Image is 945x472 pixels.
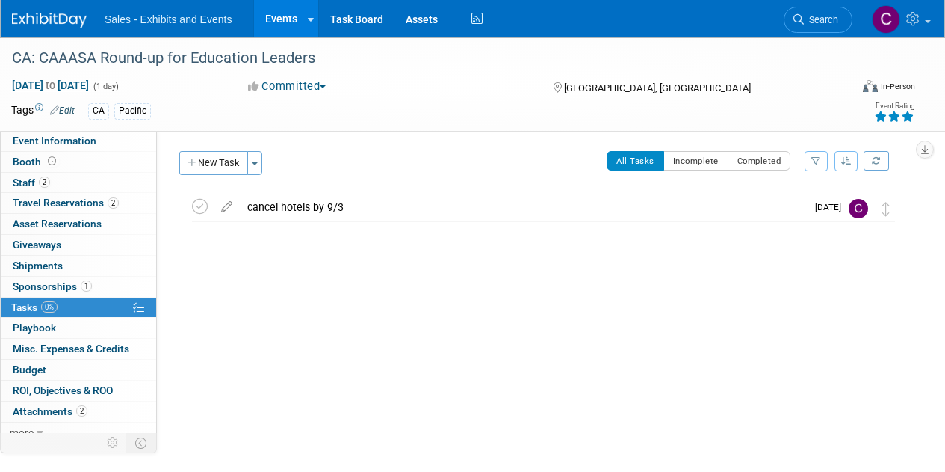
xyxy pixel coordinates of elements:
[7,45,838,72] div: CA: CAAASA Round-up for Education Leaders
[126,433,157,453] td: Toggle Event Tabs
[1,277,156,297] a: Sponsorships1
[13,364,46,376] span: Budget
[783,78,915,100] div: Event Format
[43,79,58,91] span: to
[10,426,34,438] span: more
[13,343,129,355] span: Misc. Expenses & Credits
[13,156,59,168] span: Booth
[13,322,56,334] span: Playbook
[11,102,75,120] td: Tags
[13,260,63,272] span: Shipments
[864,151,889,171] a: Refresh
[45,156,59,167] span: Booth not reserved yet
[863,80,878,92] img: Format-Inperson.png
[39,177,50,188] span: 2
[1,131,156,151] a: Event Information
[88,103,109,119] div: CA
[92,82,119,91] span: (1 day)
[108,197,119,209] span: 2
[105,13,232,25] span: Sales - Exhibits and Events
[1,339,156,359] a: Misc. Expenses & Credits
[1,256,156,276] a: Shipments
[12,13,87,28] img: ExhibitDay
[872,5,900,34] img: Christine Lurz
[81,281,92,292] span: 1
[1,235,156,255] a: Giveaways
[663,151,728,171] button: Incomplete
[564,82,751,94] span: [GEOGRAPHIC_DATA], [GEOGRAPHIC_DATA]
[50,105,75,116] a: Edit
[76,405,87,417] span: 2
[11,301,58,313] span: Tasks
[1,423,156,443] a: more
[882,202,890,216] i: Move task
[874,102,914,110] div: Event Rating
[1,402,156,422] a: Attachments2
[1,298,156,318] a: Tasks0%
[1,152,156,172] a: Booth
[728,151,791,171] button: Completed
[11,79,90,92] span: [DATE] [DATE]
[607,151,664,171] button: All Tasks
[1,214,156,234] a: Asset Reservations
[13,197,119,209] span: Travel Reservations
[214,200,240,214] a: edit
[1,318,156,338] a: Playbook
[1,381,156,401] a: ROI, Objectives & ROO
[13,405,87,417] span: Attachments
[1,360,156,380] a: Budget
[13,218,102,230] span: Asset Reservations
[1,193,156,213] a: Travel Reservations2
[13,135,96,147] span: Event Information
[243,79,332,94] button: Committed
[1,173,156,193] a: Staff2
[41,301,58,313] span: 0%
[849,199,868,218] img: Christine Lurz
[784,7,852,33] a: Search
[114,103,151,119] div: Pacific
[100,433,126,453] td: Personalize Event Tab Strip
[804,14,838,25] span: Search
[240,194,806,220] div: cancel hotels by 9/3
[880,81,915,92] div: In-Person
[13,281,92,292] span: Sponsorships
[815,202,849,212] span: [DATE]
[13,177,50,189] span: Staff
[13,239,61,251] span: Giveaways
[13,384,113,396] span: ROI, Objectives & ROO
[179,151,248,175] button: New Task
